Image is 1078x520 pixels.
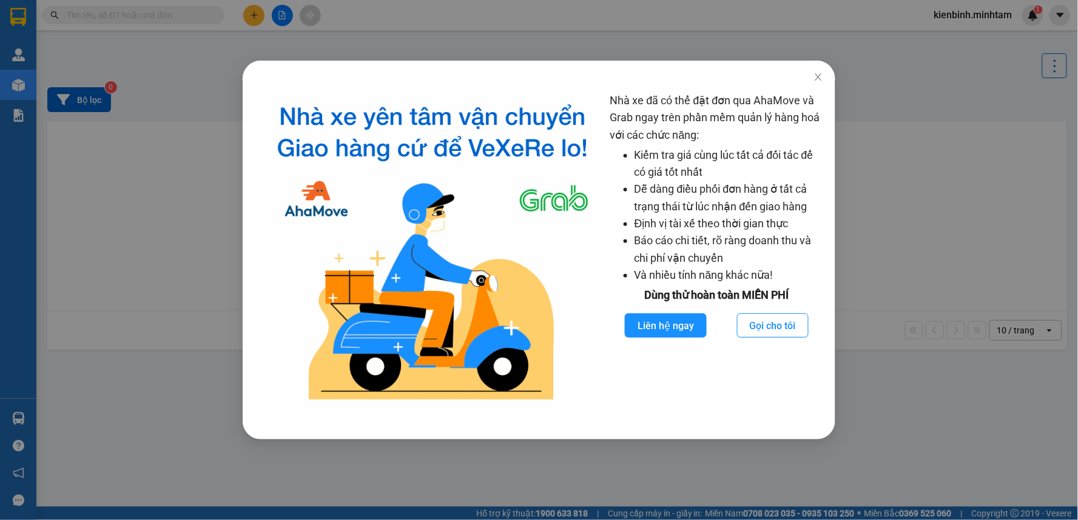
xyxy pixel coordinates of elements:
button: Liên hệ ngay [625,313,707,338]
li: Và nhiều tính năng khác nữa! [635,267,824,284]
img: logo [264,92,601,409]
div: Dùng thử hoàn toàn MIỄN PHÍ [610,287,824,304]
li: Kiểm tra giá cùng lúc tất cả đối tác để có giá tốt nhất [635,147,824,181]
button: Gọi cho tôi [737,313,809,338]
span: close [814,72,823,82]
span: Liên hệ ngay [638,318,694,333]
button: Close [801,61,835,95]
li: Định vị tài xế theo thời gian thực [635,215,824,232]
div: Nhà xe đã có thể đặt đơn qua AhaMove và Grab ngay trên phần mềm quản lý hàng hoá với các chức năng: [610,92,824,409]
span: Gọi cho tôi [750,318,796,333]
li: Báo cáo chi tiết, rõ ràng doanh thu và chi phí vận chuyển [635,232,824,267]
li: Dễ dàng điều phối đơn hàng ở tất cả trạng thái từ lúc nhận đến giao hàng [635,181,824,215]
